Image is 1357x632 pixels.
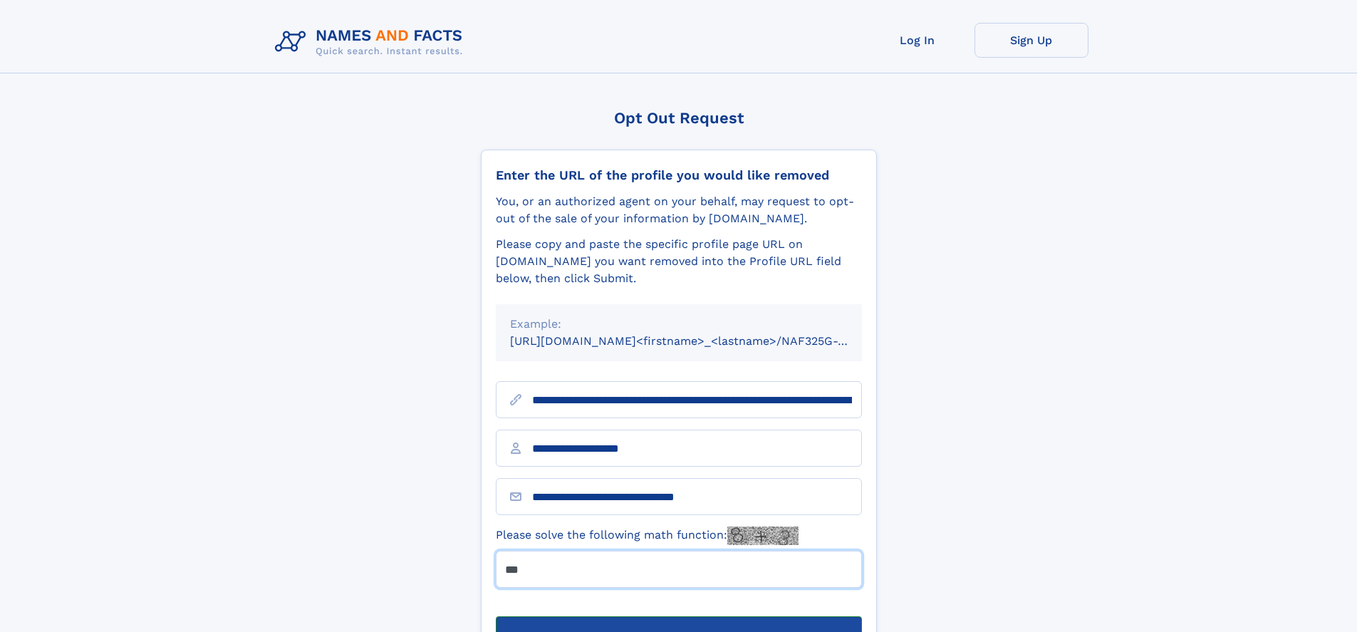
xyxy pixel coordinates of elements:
[496,193,862,227] div: You, or an authorized agent on your behalf, may request to opt-out of the sale of your informatio...
[861,23,974,58] a: Log In
[496,167,862,183] div: Enter the URL of the profile you would like removed
[510,334,889,348] small: [URL][DOMAIN_NAME]<firstname>_<lastname>/NAF325G-xxxxxxxx
[496,527,799,545] label: Please solve the following math function:
[269,23,474,61] img: Logo Names and Facts
[496,236,862,287] div: Please copy and paste the specific profile page URL on [DOMAIN_NAME] you want removed into the Pr...
[974,23,1088,58] a: Sign Up
[481,109,877,127] div: Opt Out Request
[510,316,848,333] div: Example:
